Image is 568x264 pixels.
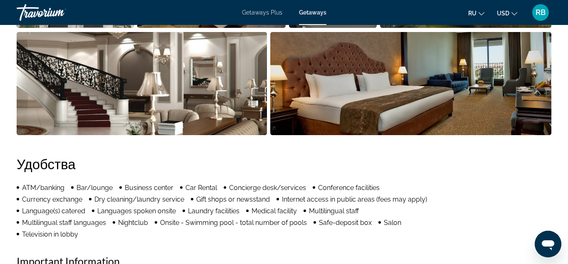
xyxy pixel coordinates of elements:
span: Conference facilities [318,184,380,192]
span: Medical facility [252,207,297,215]
button: Open full-screen image slider [270,32,552,136]
span: ru [468,10,477,17]
button: Open full-screen image slider [17,32,267,136]
h2: Удобства [17,155,551,172]
a: Travorium [17,2,100,23]
span: Gift shops or newsstand [196,195,270,203]
span: Onsite - Swimming pool - total number of pools [160,219,307,227]
button: Change language [468,7,484,19]
span: Currency exchange [22,195,82,203]
span: Salon [384,219,401,227]
span: Multilingual staff [309,207,359,215]
button: Change currency [497,7,517,19]
span: Car Rental [185,184,217,192]
span: Television in lobby [22,230,78,238]
a: Getaways [299,9,326,16]
span: RB [536,8,546,17]
span: Dry cleaning/laundry service [94,195,184,203]
span: Safe-deposit box [319,219,372,227]
iframe: Кнопка запуска окна обмена сообщениями [535,231,561,257]
span: Bar/lounge [77,184,113,192]
span: USD [497,10,509,17]
a: Getaways Plus [242,9,282,16]
span: Internet access in public areas (fees may apply) [282,195,427,203]
span: Laundry facilities [188,207,240,215]
span: Concierge desk/services [229,184,306,192]
span: Language(s) catered [22,207,85,215]
span: Business center [125,184,173,192]
button: User Menu [530,4,551,21]
span: Multilingual staff languages [22,219,106,227]
span: ATM/banking [22,184,64,192]
span: Nightclub [118,219,148,227]
span: Languages spoken onsite [97,207,176,215]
